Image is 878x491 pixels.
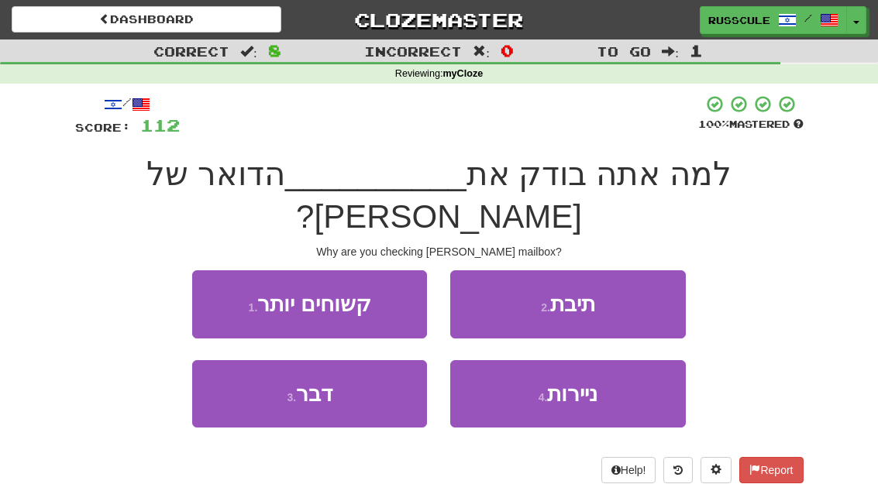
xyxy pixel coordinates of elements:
[12,6,281,33] a: Dashboard
[804,12,812,23] span: /
[700,6,847,34] a: russcule /
[597,43,651,59] span: To go
[140,115,180,135] span: 112
[501,41,514,60] span: 0
[153,43,229,59] span: Correct
[663,457,693,483] button: Round history (alt+y)
[257,292,371,316] span: קשוחים יותר
[450,360,685,427] button: 4.ניירות
[249,301,258,314] small: 1 .
[739,457,803,483] button: Report
[467,156,732,192] span: למה אתה בודק את
[285,156,467,192] span: __________
[364,43,462,59] span: Incorrect
[541,301,550,314] small: 2 .
[601,457,656,483] button: Help!
[296,382,332,406] span: דבר
[287,391,296,403] small: 3 .
[146,156,582,235] span: הדואר של [PERSON_NAME]?
[442,68,483,79] strong: myCloze
[547,382,597,406] span: ניירות
[192,360,427,427] button: 3.דבר
[473,45,490,58] span: :
[708,13,770,27] span: russcule
[75,121,131,134] span: Score:
[240,45,257,58] span: :
[698,118,804,132] div: Mastered
[690,41,703,60] span: 1
[539,391,548,403] small: 4 .
[268,41,281,60] span: 8
[75,244,804,259] div: Why are you checking [PERSON_NAME] mailbox?
[305,6,574,33] a: Clozemaster
[192,270,427,338] button: 1.קשוחים יותר
[450,270,685,338] button: 2.תיבת
[550,292,595,316] span: תיבת
[75,94,180,114] div: /
[698,118,729,130] span: 100 %
[662,45,679,58] span: :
